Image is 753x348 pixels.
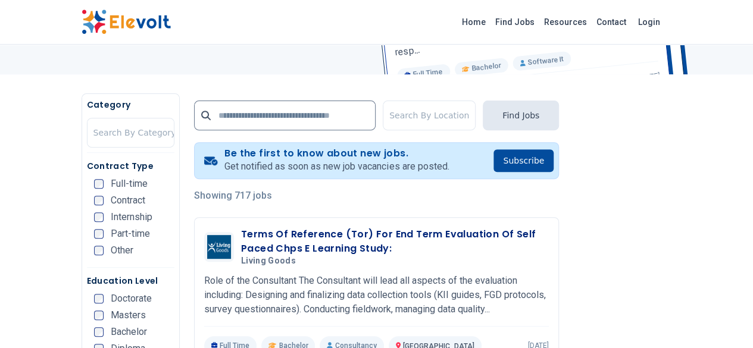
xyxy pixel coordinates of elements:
p: Role of the Consultant The Consultant will lead all aspects of the evaluation including: Designin... [204,274,549,316]
span: Masters [111,311,146,320]
input: Contract [94,196,104,205]
span: Doctorate [111,294,152,303]
iframe: Chat Widget [693,291,753,348]
a: Resources [539,12,592,32]
span: Bachelor [111,327,147,337]
img: Living Goods [207,235,231,259]
input: Masters [94,311,104,320]
a: Contact [592,12,631,32]
input: Bachelor [94,327,104,337]
img: Elevolt [82,10,171,35]
span: Other [111,246,133,255]
span: Internship [111,212,152,222]
input: Other [94,246,104,255]
a: Home [457,12,490,32]
input: Full-time [94,179,104,189]
input: Internship [94,212,104,222]
span: Part-time [111,229,150,239]
span: Full-time [111,179,148,189]
h5: Contract Type [87,160,174,172]
h5: Category [87,99,174,111]
input: Doctorate [94,294,104,303]
button: Subscribe [493,149,554,172]
span: Contract [111,196,145,205]
a: Login [631,10,667,34]
a: Find Jobs [490,12,539,32]
h3: Terms Of Reference (Tor) For End Term Evaluation Of Self Paced Chps E Learning Study: [241,227,549,256]
span: Living Goods [241,256,296,267]
h5: Education Level [87,275,174,287]
h4: Be the first to know about new jobs. [224,148,449,159]
p: Showing 717 jobs [194,189,559,203]
button: Find Jobs [483,101,559,130]
p: Get notified as soon as new job vacancies are posted. [224,159,449,174]
input: Part-time [94,229,104,239]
